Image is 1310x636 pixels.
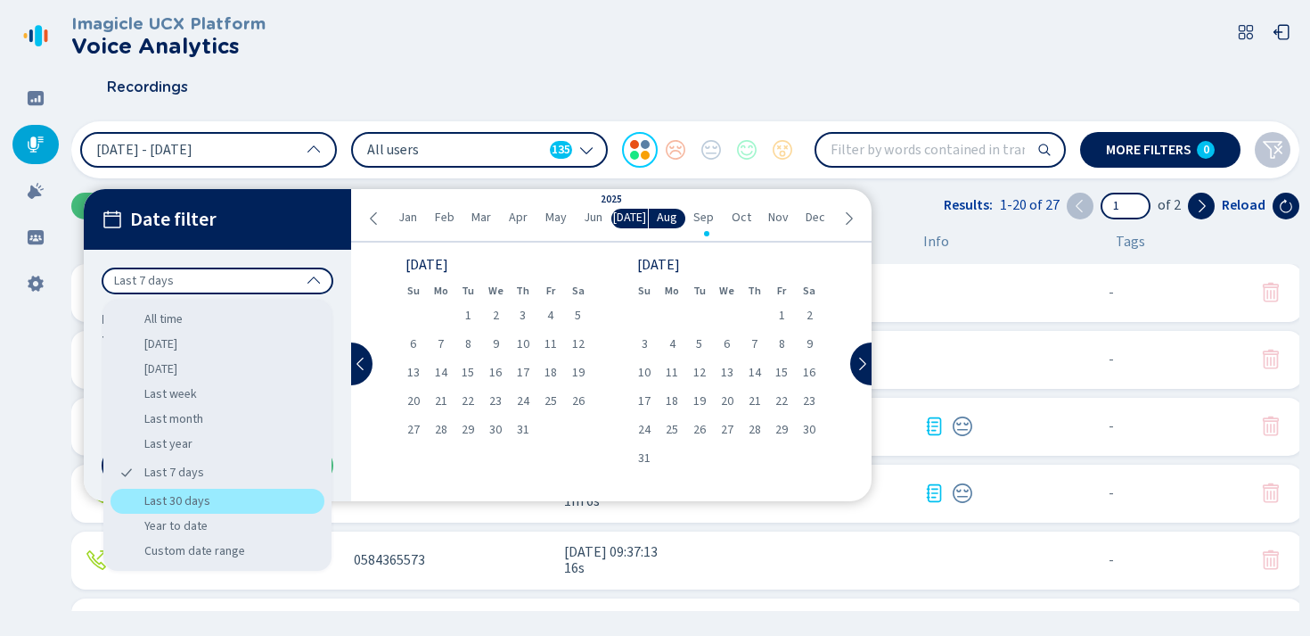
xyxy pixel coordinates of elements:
div: Tue Jul 29 2025 [454,417,482,442]
span: 10 [638,367,651,379]
div: Tue Jul 15 2025 [454,360,482,385]
span: Aug [657,211,677,225]
span: 25 [544,395,557,408]
span: 2 [806,310,813,322]
span: All users [367,140,543,160]
button: Your role doesn't allow you to delete this conversation [1260,549,1281,571]
abbr: Tuesday [693,285,706,297]
h2: Voice Analytics [71,34,266,59]
abbr: Sunday [407,285,420,297]
span: 23 [803,395,815,408]
div: Tue Jul 22 2025 [454,389,482,414]
span: 29 [775,424,788,436]
div: Tue Aug 19 2025 [686,389,714,414]
svg: chevron-right [855,357,869,371]
div: [DATE] [405,259,585,271]
span: 22 [462,395,474,408]
button: Your role doesn't allow you to delete this conversation [1260,282,1281,303]
span: 1-20 of 27 [1000,197,1060,213]
div: Wed Jul 23 2025 [482,389,510,414]
div: Sat Aug 02 2025 [796,303,823,328]
span: 135 [552,141,570,159]
button: Clear filters [1255,132,1290,168]
div: Mon Jul 07 2025 [427,332,454,357]
div: Transcription available [923,483,945,504]
div: Mon Jul 14 2025 [427,360,454,385]
span: 28 [749,424,761,436]
span: Recordings [107,79,188,95]
div: Tue Aug 05 2025 [686,332,714,357]
svg: journal-text [923,483,945,504]
button: Previous page [1067,193,1093,219]
svg: chevron-left [1073,199,1087,213]
div: Year to date [111,514,324,539]
button: Your role doesn't allow you to delete this conversation [1260,349,1281,370]
span: Date filter [130,209,217,231]
div: Outgoing call [86,483,107,504]
span: 23 [489,395,502,408]
svg: alarm-filled [27,182,45,200]
div: Last month [111,407,324,432]
svg: mic-fill [27,136,45,153]
span: 8 [465,338,471,351]
svg: trash-fill [1260,416,1281,437]
span: 9 [493,338,499,351]
div: Sat Jul 26 2025 [564,389,592,414]
div: Wed Jul 02 2025 [482,303,510,328]
span: 1 [465,310,471,322]
button: More filters0 [1080,132,1240,168]
span: Results: [944,197,993,213]
span: Last 7 days [114,272,174,290]
span: of 2 [1158,197,1181,213]
button: [DATE] - [DATE] [80,132,337,168]
div: Fri Aug 22 2025 [768,389,796,414]
div: Thu Aug 07 2025 [741,332,768,357]
span: 17 [517,367,529,379]
span: 4 [547,310,553,322]
span: [DATE] [613,211,646,225]
span: 7 [438,338,444,351]
div: Neutral sentiment [952,416,973,437]
div: Custom date range [111,539,324,564]
abbr: Saturday [803,285,815,297]
div: Thu Jul 03 2025 [510,303,537,328]
div: Groups [12,218,59,257]
div: Settings [12,264,59,303]
div: Mon Jul 21 2025 [427,389,454,414]
div: Wed Jul 30 2025 [482,417,510,442]
span: [DATE] - [DATE] [96,143,192,157]
div: Thu Jul 10 2025 [510,332,537,357]
div: Thu Aug 14 2025 [741,360,768,385]
span: Reload [1222,197,1265,213]
span: 21 [435,395,447,408]
span: 16 [803,367,815,379]
span: 20 [407,395,420,408]
span: 13 [407,367,420,379]
div: Fri Aug 29 2025 [768,417,796,442]
svg: trash-fill [1260,349,1281,370]
div: Sun Jul 27 2025 [399,417,427,442]
span: 26 [572,395,585,408]
div: Wed Aug 13 2025 [713,360,741,385]
span: 18 [544,367,557,379]
svg: tick [119,466,134,480]
span: 19 [572,367,585,379]
span: No tags assigned [1109,351,1114,368]
span: 12 [693,367,706,379]
div: Sun Aug 17 2025 [631,389,659,414]
abbr: Wednesday [719,285,734,297]
abbr: Wednesday [488,285,504,297]
div: Wed Aug 27 2025 [713,417,741,442]
svg: funnel-disabled [1262,139,1283,161]
abbr: Monday [434,285,448,297]
span: No tags assigned [1109,285,1114,301]
span: May [545,211,567,225]
div: Sat Aug 30 2025 [796,417,823,442]
svg: box-arrow-left [1273,23,1290,41]
div: Neutral sentiment [952,483,973,504]
span: 10 [517,338,529,351]
span: 12 [572,338,585,351]
div: [DATE] [637,259,817,271]
span: 28 [435,424,447,436]
span: 5 [696,338,702,351]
